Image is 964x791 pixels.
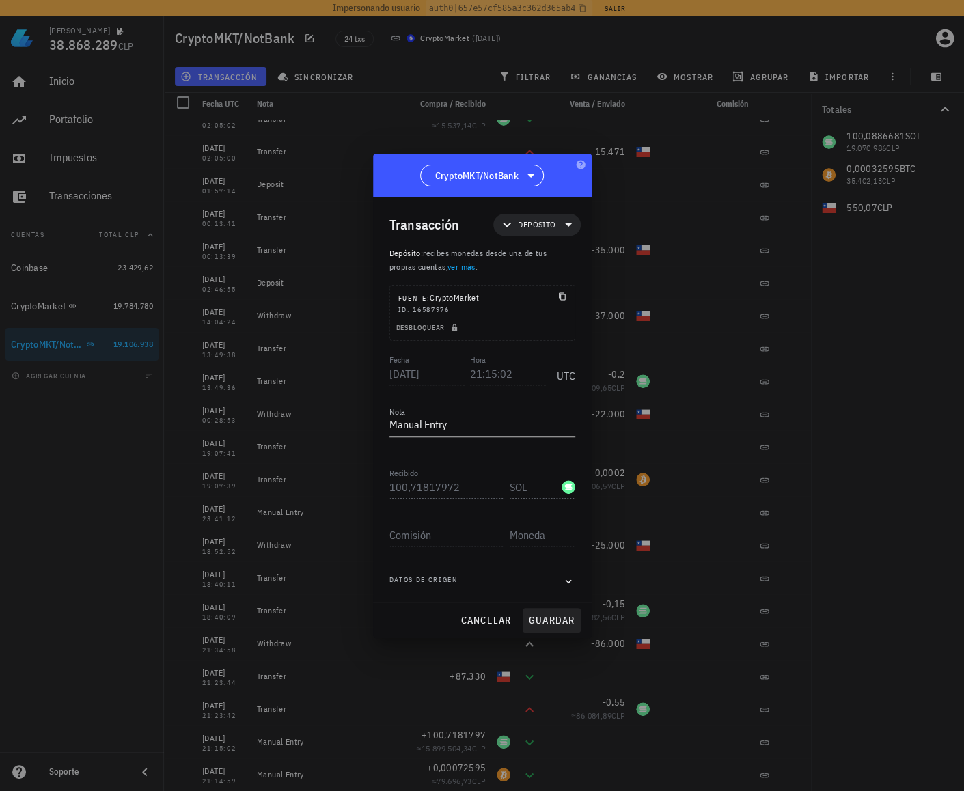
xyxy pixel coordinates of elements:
[398,294,430,303] span: Fuente:
[551,355,575,389] div: UTC
[562,480,575,494] div: SOL-icon
[518,218,555,232] span: Depósito
[523,608,581,633] button: guardar
[396,323,462,332] span: Desbloquear
[389,406,405,417] label: Nota
[398,291,479,305] div: CryptoMarket
[528,614,575,626] span: guardar
[389,574,458,588] span: Datos de origen
[389,214,460,236] div: Transacción
[447,262,476,272] a: ver más
[390,321,467,335] button: Desbloquear
[470,355,486,365] label: Hora
[389,248,547,272] span: recibes monedas desde una de tus propias cuentas, .
[510,476,559,498] input: Moneda
[389,468,418,478] label: Recibido
[510,524,573,546] input: Moneda
[389,355,409,365] label: Fecha
[454,608,517,633] button: cancelar
[389,248,421,258] span: Depósito
[460,614,511,626] span: cancelar
[398,305,566,316] div: ID: 16587976
[435,169,518,182] span: CryptoMKT/NotBank
[389,247,575,274] p: :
